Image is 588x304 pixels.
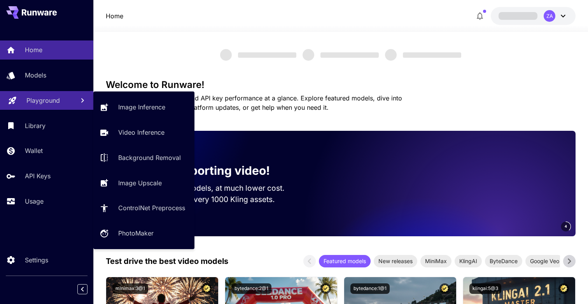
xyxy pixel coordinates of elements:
span: MiniMax [420,257,451,265]
p: API Keys [25,171,51,181]
a: Video Inference [93,123,194,142]
a: Image Inference [93,98,194,117]
p: PhotoMaker [118,228,154,238]
p: Image Upscale [118,178,162,188]
p: Background Removal [118,153,181,162]
h3: Welcome to Runware! [106,79,576,90]
p: Home [25,45,42,54]
nav: breadcrumb [106,11,123,21]
p: Wallet [25,146,43,155]
p: Save up to $500 for every 1000 Kling assets. [118,194,299,205]
button: Certified Model – Vetted for best performance and includes a commercial license. [439,283,450,294]
p: Settings [25,255,48,265]
p: Home [106,11,123,21]
a: Background Removal [93,148,194,167]
button: bytedance:1@1 [350,283,390,294]
p: Now supporting video! [140,162,270,179]
button: minimax:3@1 [112,283,148,294]
p: Image Inference [118,102,165,112]
p: Models [25,70,46,80]
a: ControlNet Preprocess [93,199,194,218]
button: Certified Model – Vetted for best performance and includes a commercial license. [320,283,331,294]
button: Certified Model – Vetted for best performance and includes a commercial license. [201,283,212,294]
span: 4 [565,223,567,229]
a: Image Upscale [93,173,194,192]
div: Collapse sidebar [83,282,93,296]
a: PhotoMaker [93,224,194,243]
button: Certified Model – Vetted for best performance and includes a commercial license. [558,283,569,294]
p: Library [25,121,45,130]
div: ZA [544,10,555,22]
p: ControlNet Preprocess [118,203,185,213]
span: Featured models [319,257,371,265]
span: Google Veo [525,257,564,265]
p: Playground [26,96,60,105]
button: Collapse sidebar [77,284,87,294]
span: Check out your usage stats and API key performance at a glance. Explore featured models, dive int... [106,94,402,111]
button: bytedance:2@1 [231,283,271,294]
p: Video Inference [118,128,164,137]
span: ByteDance [485,257,522,265]
p: Run the best video models, at much lower cost. [118,183,299,194]
span: KlingAI [455,257,482,265]
p: Test drive the best video models [106,255,228,267]
button: klingai:5@3 [469,283,501,294]
span: New releases [374,257,417,265]
p: Usage [25,197,44,206]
